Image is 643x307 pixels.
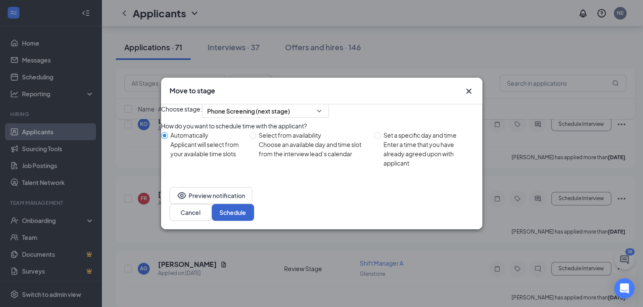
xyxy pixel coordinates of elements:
h3: Move to stage [170,86,215,95]
div: Automatically [170,130,243,140]
svg: Cross [464,86,474,96]
div: Applicant will select from your available time slots [170,140,243,158]
div: Enter a time that you have already agreed upon with applicant [383,140,475,168]
div: Open Intercom Messenger [614,278,635,299]
div: How do you want to schedule time with the applicant? [161,121,482,130]
button: Schedule [212,204,254,221]
button: Cancel [170,204,212,221]
span: Phone Screening (next stage) [207,105,290,117]
span: Choose stage: [161,104,202,118]
button: Close [464,86,474,96]
div: Select from availability [259,130,367,140]
button: EyePreview notification [170,187,252,204]
div: Choose an available day and time slot from the interview lead’s calendar [259,140,367,158]
div: Set a specific day and time [383,130,475,140]
svg: Eye [177,190,187,201]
